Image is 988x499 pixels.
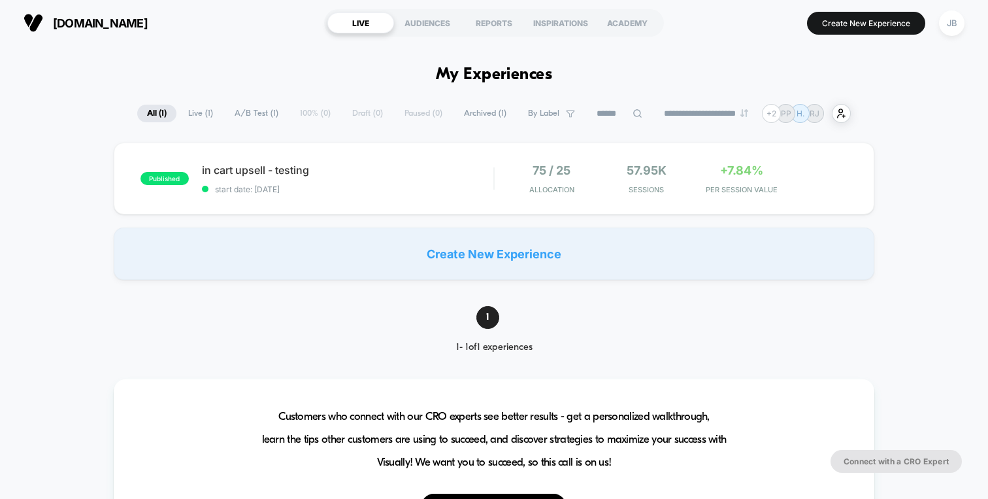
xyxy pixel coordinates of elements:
[720,163,763,177] span: +7.84%
[202,184,493,194] span: start date: [DATE]
[627,163,667,177] span: 57.95k
[202,163,493,177] span: in cart upsell - testing
[533,163,570,177] span: 75 / 25
[454,105,516,122] span: Archived ( 1 )
[935,10,968,37] button: JB
[528,109,559,118] span: By Label
[327,12,394,33] div: LIVE
[431,342,557,353] div: 1 - 1 of 1 experiences
[810,109,819,118] p: RJ
[797,109,804,118] p: H.
[114,228,874,280] div: Create New Experience
[436,65,553,84] h1: My Experiences
[24,13,43,33] img: Visually logo
[831,450,962,473] button: Connect with a CRO Expert
[740,109,748,117] img: end
[807,12,925,35] button: Create New Experience
[225,105,288,122] span: A/B Test ( 1 )
[529,185,574,194] span: Allocation
[461,12,527,33] div: REPORTS
[262,405,727,474] span: Customers who connect with our CRO experts see better results - get a personalized walkthrough, l...
[594,12,661,33] div: ACADEMY
[697,185,785,194] span: PER SESSION VALUE
[527,12,594,33] div: INSPIRATIONS
[762,104,781,123] div: + 2
[140,172,189,185] span: published
[394,12,461,33] div: AUDIENCES
[476,306,499,329] span: 1
[20,12,152,33] button: [DOMAIN_NAME]
[602,185,691,194] span: Sessions
[53,16,148,30] span: [DOMAIN_NAME]
[939,10,964,36] div: JB
[137,105,176,122] span: All ( 1 )
[178,105,223,122] span: Live ( 1 )
[781,109,791,118] p: PP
